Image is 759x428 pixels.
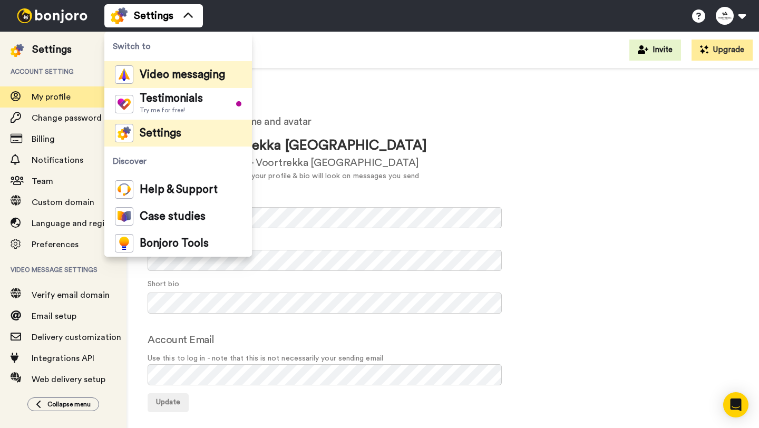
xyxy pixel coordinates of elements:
[104,61,252,88] a: Video messaging
[32,312,76,320] span: Email setup
[115,180,133,199] img: help-and-support-colored.svg
[148,332,215,348] label: Account Email
[27,397,99,411] button: Collapse menu
[629,40,681,61] button: Invite
[140,184,218,195] span: Help & Support
[32,156,83,164] span: Notifications
[32,375,105,384] span: Web delivery setup
[32,354,94,363] span: Integrations API
[11,44,24,57] img: settings-colored.svg
[32,219,114,228] span: Language and region
[32,240,79,249] span: Preferences
[32,333,121,342] span: Delivery customization
[140,93,203,104] span: Testimonials
[104,88,252,120] a: TestimonialsTry me for free!
[104,147,252,176] span: Discover
[32,198,94,207] span: Custom domain
[111,7,128,24] img: settings-colored.svg
[140,211,206,222] span: Case studies
[104,203,252,230] a: Case studies
[32,291,110,299] span: Verify email domain
[723,392,748,417] div: Open Intercom Messenger
[32,114,102,122] span: Change password
[156,398,180,406] span: Update
[134,8,173,23] span: Settings
[115,124,133,142] img: settings-colored.svg
[211,155,427,171] div: Founder - Voortrekka [GEOGRAPHIC_DATA]
[13,8,92,23] img: bj-logo-header-white.svg
[148,279,179,290] label: Short bio
[32,135,55,143] span: Billing
[148,116,738,128] h2: Update your email, name and avatar
[115,207,133,226] img: case-study-colored.svg
[32,42,72,57] div: Settings
[692,40,753,61] button: Upgrade
[104,120,252,147] a: Settings
[104,176,252,203] a: Help & Support
[140,128,181,139] span: Settings
[140,238,209,249] span: Bonjoro Tools
[32,177,53,186] span: Team
[148,100,738,115] h1: Your profile
[148,353,738,364] span: Use this to log in - note that this is not necessarily your sending email
[148,393,189,412] button: Update
[115,95,133,113] img: tm-color.svg
[211,171,427,182] div: This is how your profile & bio will look on messages you send
[211,136,427,155] div: Voortrekka [GEOGRAPHIC_DATA]
[115,65,133,84] img: vm-color.svg
[140,106,203,114] span: Try me for free!
[115,234,133,252] img: bj-tools-colored.svg
[104,32,252,61] span: Switch to
[47,400,91,408] span: Collapse menu
[104,230,252,257] a: Bonjoro Tools
[140,70,225,80] span: Video messaging
[32,93,71,101] span: My profile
